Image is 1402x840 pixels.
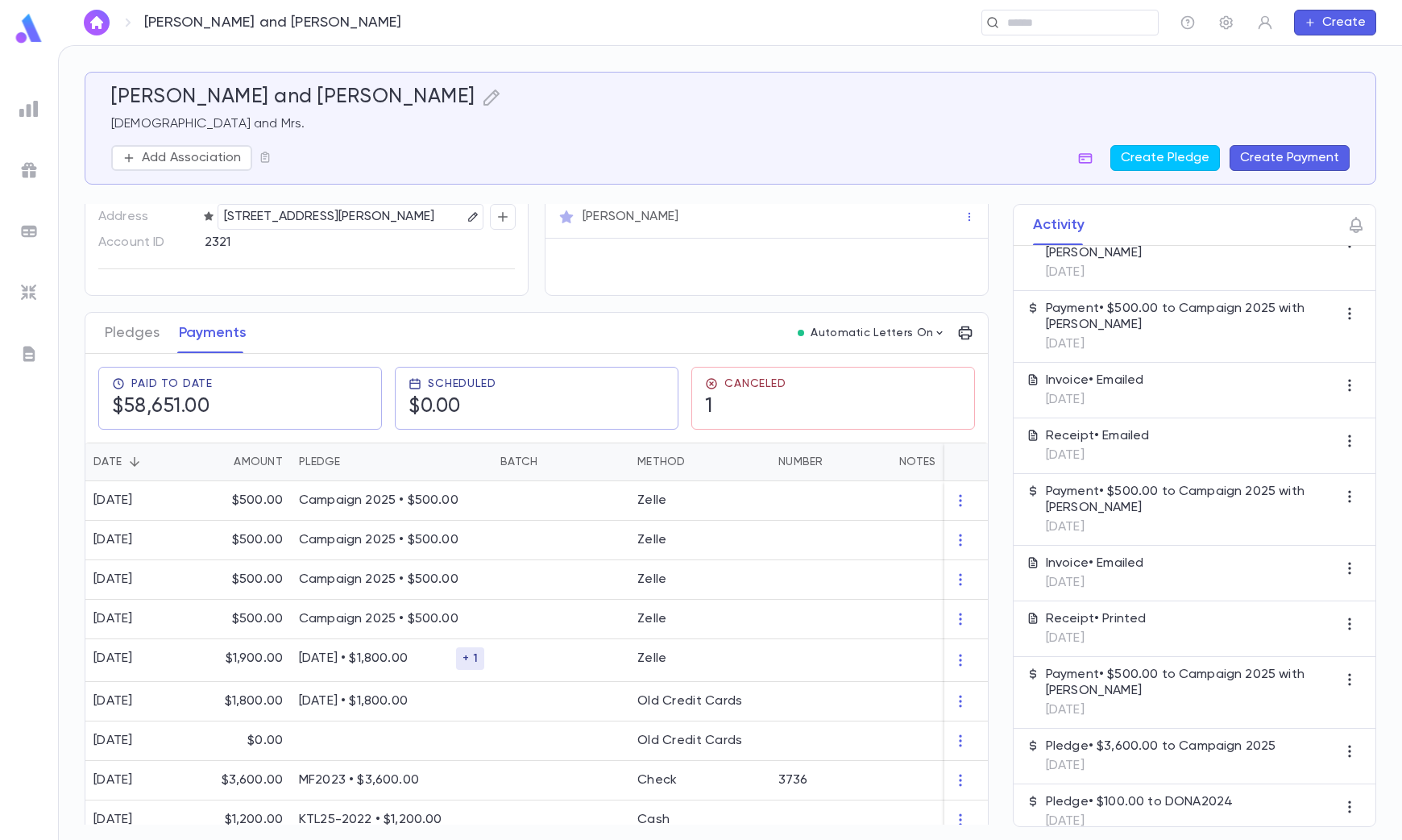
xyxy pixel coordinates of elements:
[112,395,209,419] h5: $58,651.00
[19,222,39,241] img: batches_grey.339ca447c9d9533ef1741baa751efc33.svg
[111,85,475,110] h5: [PERSON_NAME] and [PERSON_NAME]
[1046,667,1337,699] p: Payment • $500.00 to Campaign 2025 with [PERSON_NAME]
[299,651,456,670] p: [DATE] • $1,800.00
[222,772,283,788] p: $3,600.00
[93,772,133,788] div: [DATE]
[111,145,252,171] button: Add Association
[1046,813,1233,830] p: [DATE]
[205,230,448,254] div: 2321
[637,812,670,828] div: Cash
[637,733,742,749] div: Old Credit Cards
[724,377,786,390] span: Canceled
[93,493,133,509] div: [DATE]
[637,693,742,709] div: Old Credit Cards
[226,651,283,667] p: $1,900.00
[122,449,147,475] button: Sort
[409,395,461,419] h5: $0.00
[537,449,563,475] button: Sort
[19,99,39,119] img: reports_grey.c525e4749d1bce6a11f5fe2a8de1b229.svg
[492,443,629,481] div: Batch
[705,395,713,419] h5: 1
[770,443,891,481] div: Number
[1046,336,1337,352] p: [DATE]
[629,443,770,481] div: Method
[93,651,133,667] div: [DATE]
[225,812,283,828] p: $1,200.00
[1046,738,1275,755] p: Pledge • $3,600.00 to Campaign 2025
[1046,372,1144,389] p: Invoice • Emailed
[1046,702,1337,718] p: [DATE]
[1230,145,1350,171] button: Create Payment
[232,493,283,509] p: $500.00
[637,443,686,481] div: Method
[93,693,133,709] div: [DATE]
[637,532,666,548] div: Zelle
[1033,205,1085,245] button: Activity
[299,493,484,509] p: Campaign 2025 • $500.00
[93,812,133,828] div: [DATE]
[98,230,191,256] p: Account ID
[637,493,666,509] div: Zelle
[637,611,666,627] div: Zelle
[19,283,39,302] img: imports_grey.530a8a0e642e233f2baf0ef88e8c9fcb.svg
[637,772,677,788] div: Check
[179,313,247,353] button: Payments
[1046,575,1144,591] p: [DATE]
[299,611,484,627] p: Campaign 2025 • $500.00
[428,377,496,390] span: Scheduled
[299,572,484,588] p: Campaign 2025 • $500.00
[208,449,234,475] button: Sort
[131,377,213,390] span: Paid To Date
[637,651,666,667] div: Zelle
[232,532,283,548] p: $500.00
[13,13,45,44] img: logo
[500,443,537,481] div: Batch
[299,693,484,709] p: [DATE] • $1,800.00
[1110,145,1220,171] button: Create Pledge
[1046,758,1275,774] p: [DATE]
[456,652,484,665] span: + 1
[899,443,935,481] div: Notes
[225,693,283,709] p: $1,800.00
[637,572,666,588] div: Zelle
[299,532,484,548] p: Campaign 2025 • $500.00
[299,812,484,828] p: KTL25-2022 • $1,200.00
[811,326,933,339] p: Automatic Letters On
[456,647,484,670] div: + 1
[299,772,484,788] p: MF2023 • $3,600.00
[232,611,283,627] p: $500.00
[778,443,823,481] div: Number
[1294,10,1376,35] button: Create
[224,207,435,227] p: [STREET_ADDRESS][PERSON_NAME]
[87,16,106,29] img: home_white.a664292cf8c1dea59945f0da9f25487c.svg
[93,611,133,627] div: [DATE]
[93,572,133,588] div: [DATE]
[247,733,283,749] p: $0.00
[291,443,492,481] div: Pledge
[891,443,1093,481] div: Notes
[98,204,191,230] p: Address
[144,14,402,31] p: [PERSON_NAME] and [PERSON_NAME]
[105,313,160,353] button: Pledges
[234,443,283,481] div: Amount
[19,160,39,180] img: campaigns_grey.99e729a5f7ee94e3726e6486bddda8f1.svg
[1046,630,1147,647] p: [DATE]
[93,443,122,481] div: Date
[194,443,291,481] div: Amount
[111,116,1350,132] p: [DEMOGRAPHIC_DATA] and Mrs.
[1046,301,1337,333] p: Payment • $500.00 to Campaign 2025 with [PERSON_NAME]
[1046,611,1147,627] p: Receipt • Printed
[1046,264,1337,281] p: [DATE]
[778,772,808,788] p: 3736
[93,532,133,548] div: [DATE]
[1046,519,1337,535] p: [DATE]
[583,209,678,225] p: [PERSON_NAME]
[1046,428,1150,444] p: Receipt • Emailed
[1046,484,1337,516] p: Payment • $500.00 to Campaign 2025 with [PERSON_NAME]
[19,344,39,364] img: letters_grey.7941b92b52307dd3b8a917253454ce1c.svg
[142,150,241,166] p: Add Association
[93,733,133,749] div: [DATE]
[686,449,711,475] button: Sort
[1046,447,1150,464] p: [DATE]
[1046,392,1144,408] p: [DATE]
